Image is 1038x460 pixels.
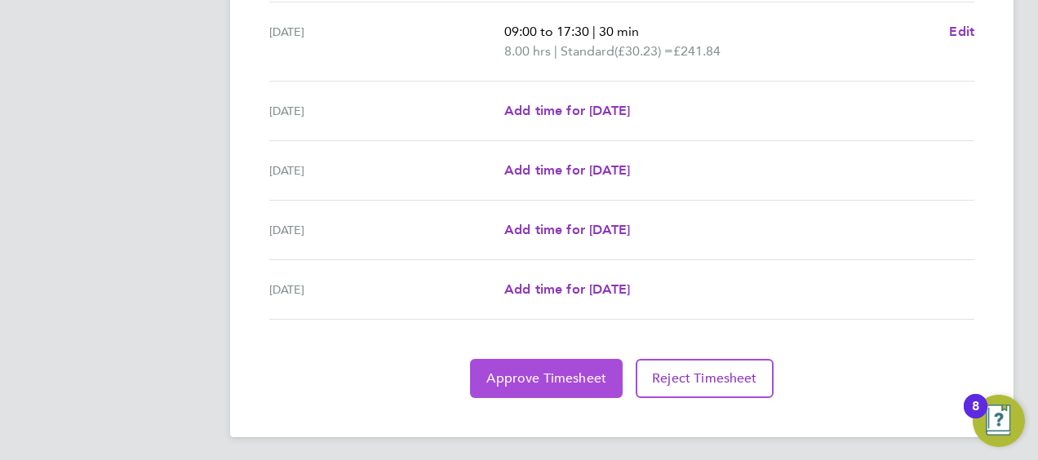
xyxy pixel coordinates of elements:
a: Add time for [DATE] [504,101,630,121]
div: 8 [972,406,979,427]
button: Approve Timesheet [470,359,623,398]
span: 30 min [599,24,639,39]
button: Reject Timesheet [636,359,774,398]
span: Edit [949,24,974,39]
button: Open Resource Center, 8 new notifications [973,395,1025,447]
span: 8.00 hrs [504,43,551,59]
a: Edit [949,22,974,42]
a: Add time for [DATE] [504,220,630,240]
span: | [554,43,557,59]
span: Standard [561,42,614,61]
span: (£30.23) = [614,43,673,59]
div: [DATE] [269,161,504,180]
div: [DATE] [269,220,504,240]
span: Add time for [DATE] [504,222,630,237]
div: [DATE] [269,22,504,61]
div: [DATE] [269,280,504,299]
div: [DATE] [269,101,504,121]
span: Add time for [DATE] [504,162,630,178]
span: Approve Timesheet [486,370,606,387]
span: Add time for [DATE] [504,103,630,118]
a: Add time for [DATE] [504,161,630,180]
span: Add time for [DATE] [504,281,630,297]
span: Reject Timesheet [652,370,757,387]
span: 09:00 to 17:30 [504,24,589,39]
span: £241.84 [673,43,721,59]
a: Add time for [DATE] [504,280,630,299]
span: | [592,24,596,39]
